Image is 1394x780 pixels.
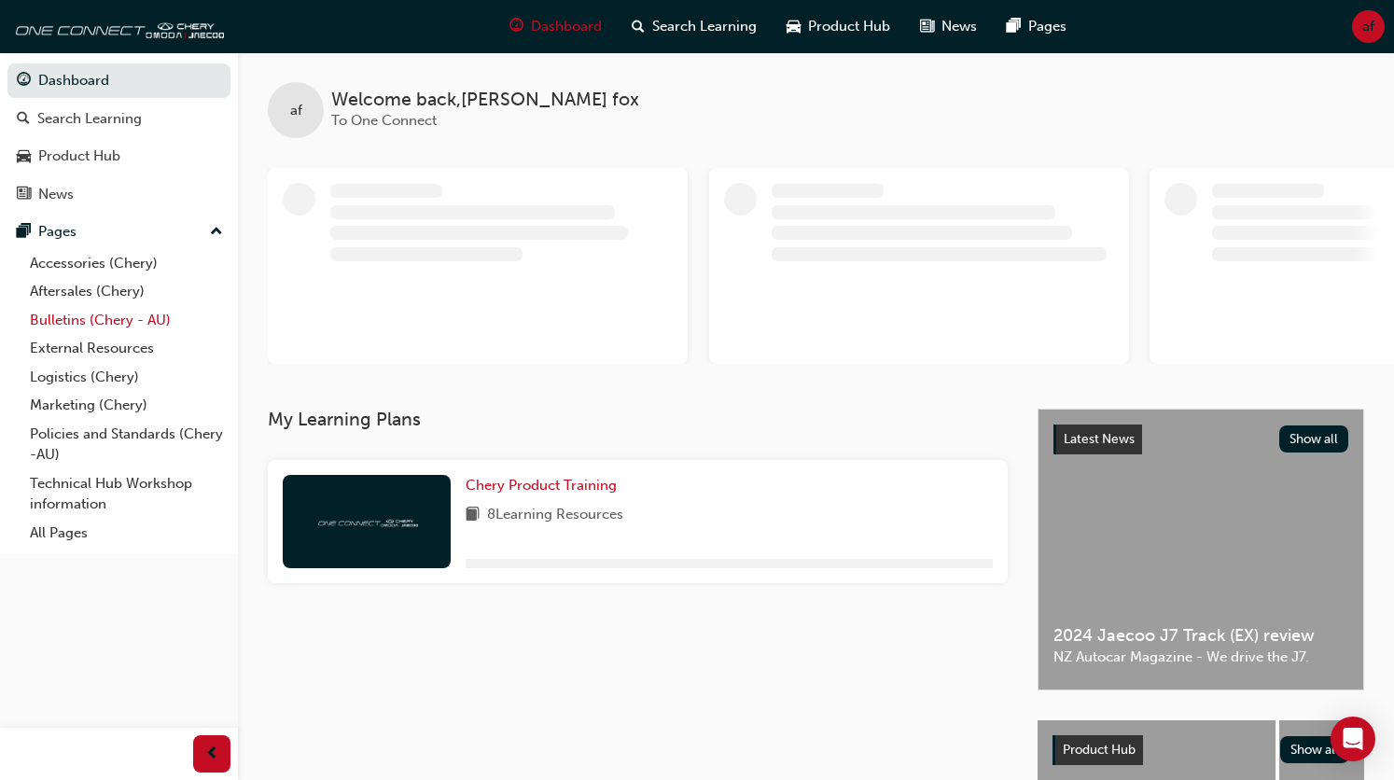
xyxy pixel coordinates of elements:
a: All Pages [22,519,230,548]
div: Search Learning [37,108,142,130]
span: search-icon [17,111,30,128]
div: Product Hub [38,146,120,167]
img: oneconnect [315,512,418,530]
button: af [1352,10,1385,43]
a: News [7,177,230,212]
button: Pages [7,215,230,249]
a: Chery Product Training [466,475,624,496]
span: Pages [1028,16,1066,37]
span: guage-icon [17,73,31,90]
div: Pages [38,221,77,243]
span: Latest News [1064,431,1135,447]
a: Accessories (Chery) [22,249,230,278]
a: Latest NewsShow all2024 Jaecoo J7 Track (EX) reviewNZ Autocar Magazine - We drive the J7. [1038,409,1364,690]
span: car-icon [17,148,31,165]
a: car-iconProduct Hub [772,7,905,46]
button: Show all [1279,425,1349,453]
div: Open Intercom Messenger [1331,717,1375,761]
span: 8 Learning Resources [487,504,623,527]
span: prev-icon [205,743,219,766]
span: news-icon [17,187,31,203]
div: News [38,184,74,205]
span: Dashboard [531,16,602,37]
span: af [1362,16,1374,37]
a: Marketing (Chery) [22,391,230,420]
span: car-icon [787,15,801,38]
span: af [290,100,302,121]
a: Aftersales (Chery) [22,277,230,306]
span: Search Learning [652,16,757,37]
span: pages-icon [1007,15,1021,38]
a: Policies and Standards (Chery -AU) [22,420,230,469]
a: Dashboard [7,63,230,98]
span: news-icon [920,15,934,38]
a: Product Hub [7,139,230,174]
span: pages-icon [17,224,31,241]
a: Search Learning [7,102,230,136]
a: Bulletins (Chery - AU) [22,306,230,335]
span: search-icon [632,15,645,38]
button: Show all [1280,736,1350,763]
span: up-icon [210,220,223,244]
span: book-icon [466,504,480,527]
span: NZ Autocar Magazine - We drive the J7. [1053,647,1348,668]
span: Welcome back , [PERSON_NAME] fox [331,90,639,111]
span: Product Hub [808,16,890,37]
h3: My Learning Plans [268,409,1008,430]
button: DashboardSearch LearningProduct HubNews [7,60,230,215]
a: news-iconNews [905,7,992,46]
a: Technical Hub Workshop information [22,469,230,519]
a: pages-iconPages [992,7,1081,46]
span: Product Hub [1063,742,1136,758]
img: oneconnect [9,7,224,45]
a: Product HubShow all [1052,735,1349,765]
a: External Resources [22,334,230,363]
span: To One Connect [331,112,437,129]
a: Logistics (Chery) [22,363,230,392]
a: guage-iconDashboard [495,7,617,46]
span: guage-icon [509,15,523,38]
span: News [941,16,977,37]
span: 2024 Jaecoo J7 Track (EX) review [1053,625,1348,647]
a: Latest NewsShow all [1053,425,1348,454]
a: search-iconSearch Learning [617,7,772,46]
span: Chery Product Training [466,477,617,494]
